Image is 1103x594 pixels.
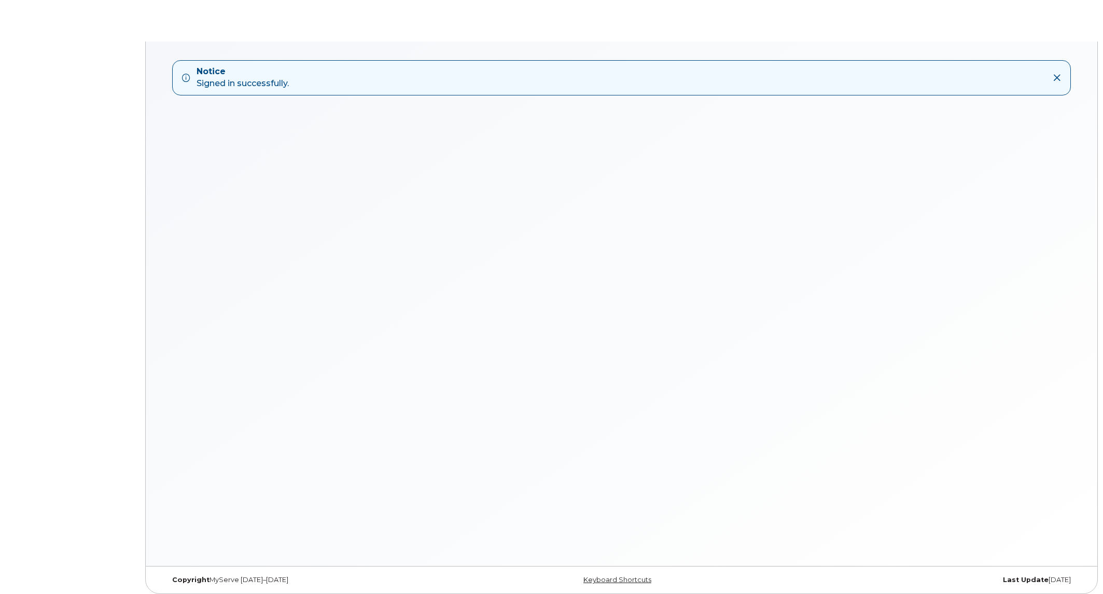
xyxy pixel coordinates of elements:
[197,66,289,90] div: Signed in successfully.
[583,576,651,584] a: Keyboard Shortcuts
[774,576,1079,584] div: [DATE]
[197,66,289,78] strong: Notice
[172,576,210,584] strong: Copyright
[164,576,469,584] div: MyServe [DATE]–[DATE]
[1003,576,1049,584] strong: Last Update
